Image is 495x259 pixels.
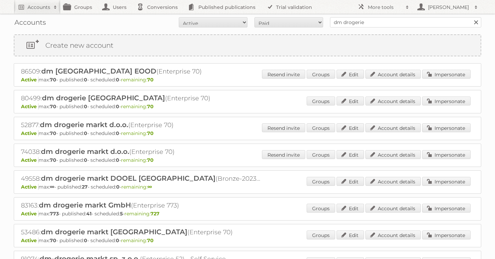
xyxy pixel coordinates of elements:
[365,97,421,105] a: Account details
[21,211,38,217] span: Active
[422,230,471,239] a: Impersonate
[337,204,364,213] a: Edit
[84,103,87,110] strong: 0
[337,70,364,79] a: Edit
[116,237,119,244] strong: 0
[147,184,152,190] strong: ∞
[84,130,87,136] strong: 0
[21,67,262,76] h2: 86509: (Enterprise 70)
[116,157,119,163] strong: 0
[365,70,421,79] a: Account details
[116,103,119,110] strong: 0
[307,123,335,132] a: Groups
[21,237,38,244] span: Active
[21,211,474,217] p: max: - published: - scheduled: -
[365,204,421,213] a: Account details
[307,70,335,79] a: Groups
[422,150,471,159] a: Impersonate
[41,174,216,182] span: dm drogerie markt DOOEL [GEOGRAPHIC_DATA]
[147,77,154,83] strong: 70
[365,123,421,132] a: Account details
[262,123,305,132] a: Resend invite
[84,157,87,163] strong: 0
[21,201,262,210] h2: 83163: (Enterprise 773)
[21,237,474,244] p: max: - published: - scheduled: -
[368,4,402,11] h2: More tools
[21,130,474,136] p: max: - published: - scheduled: -
[365,230,421,239] a: Account details
[21,77,38,83] span: Active
[422,97,471,105] a: Impersonate
[147,103,154,110] strong: 70
[21,184,38,190] span: Active
[50,237,56,244] strong: 70
[21,157,474,163] p: max: - published: - scheduled: -
[84,77,87,83] strong: 0
[50,157,56,163] strong: 70
[116,130,119,136] strong: 0
[21,103,474,110] p: max: - published: - scheduled: -
[121,103,154,110] span: remaining:
[365,150,421,159] a: Account details
[41,67,156,75] span: dm [GEOGRAPHIC_DATA] EOOD
[21,147,262,156] h2: 74038: (Enterprise 70)
[21,130,38,136] span: Active
[307,150,335,159] a: Groups
[50,77,56,83] strong: 70
[147,157,154,163] strong: 70
[307,177,335,186] a: Groups
[21,94,262,103] h2: 80499: (Enterprise 70)
[121,130,154,136] span: remaining:
[41,147,129,156] span: dm drogerie markt d.o.o.
[422,204,471,213] a: Impersonate
[84,237,87,244] strong: 0
[337,97,364,105] a: Edit
[307,230,335,239] a: Groups
[262,150,305,159] a: Resend invite
[422,70,471,79] a: Impersonate
[337,177,364,186] a: Edit
[307,97,335,105] a: Groups
[422,177,471,186] a: Impersonate
[426,4,471,11] h2: [PERSON_NAME]
[21,103,38,110] span: Active
[21,77,474,83] p: max: - published: - scheduled: -
[120,211,123,217] strong: 5
[121,77,154,83] span: remaining:
[116,77,119,83] strong: 0
[14,35,481,56] a: Create new account
[307,204,335,213] a: Groups
[42,94,165,102] span: dm drogerie [GEOGRAPHIC_DATA]
[121,157,154,163] span: remaining:
[422,123,471,132] a: Impersonate
[21,157,38,163] span: Active
[50,184,54,190] strong: ∞
[262,70,305,79] a: Resend invite
[147,237,154,244] strong: 70
[121,184,152,190] span: remaining:
[21,121,262,129] h2: 52877: (Enterprise 70)
[337,230,364,239] a: Edit
[21,228,262,237] h2: 53486: (Enterprise 70)
[86,211,91,217] strong: 41
[121,237,154,244] span: remaining:
[147,130,154,136] strong: 70
[50,130,56,136] strong: 70
[41,228,187,236] span: dm drogerie markt [GEOGRAPHIC_DATA]
[82,184,88,190] strong: 27
[365,177,421,186] a: Account details
[21,184,474,190] p: max: - published: - scheduled: -
[27,4,50,11] h2: Accounts
[151,211,159,217] strong: 727
[116,184,120,190] strong: 0
[124,211,159,217] span: remaining:
[337,150,364,159] a: Edit
[50,211,59,217] strong: 773
[50,103,56,110] strong: 70
[337,123,364,132] a: Edit
[21,174,262,183] h2: 49558: (Bronze-2023 ∞)
[40,121,128,129] span: dm drogerie markt d.o.o.
[39,201,131,209] span: dm drogerie markt GmbH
